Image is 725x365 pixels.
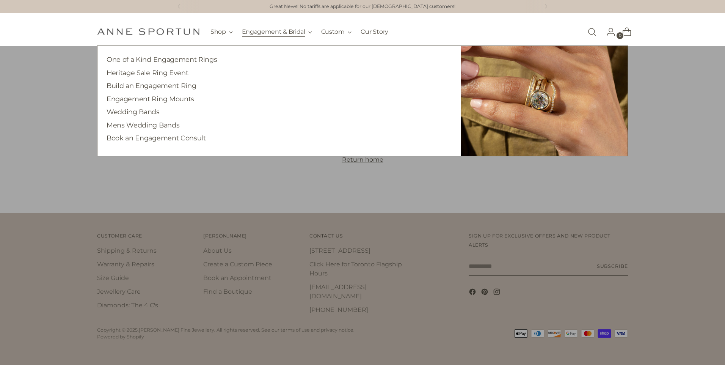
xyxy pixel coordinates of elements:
button: Custom [321,24,352,40]
a: Anne Sportun Fine Jewellery [97,28,199,35]
a: Our Story [361,24,388,40]
a: Go to the account page [600,24,615,39]
button: Shop [210,24,233,40]
a: Great News! No tariffs are applicable for our [DEMOGRAPHIC_DATA] customers! [270,3,455,10]
span: 0 [617,32,623,39]
a: Open cart modal [616,24,631,39]
button: Engagement & Bridal [242,24,312,40]
a: Open search modal [584,24,599,39]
